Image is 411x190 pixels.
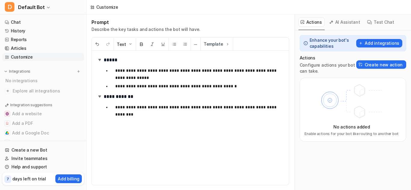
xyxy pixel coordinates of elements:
img: Unordered List [172,42,177,47]
p: Add billing [58,176,79,182]
div: No integrations [4,76,84,86]
button: Add a Google DocAdd a Google Doc [2,128,84,138]
p: Configure actions your bot can take. [300,62,356,74]
button: Template [201,38,233,50]
img: Add a website [5,112,9,116]
span: D [5,2,14,12]
a: Reports [2,35,84,44]
img: Underline [161,42,165,47]
button: Italic [147,38,158,51]
h1: Prompt [91,19,200,25]
img: expand-arrow.svg [97,93,103,99]
button: Unordered List [169,38,180,51]
div: Customize [96,4,118,10]
img: Create action [359,62,363,67]
a: History [2,27,84,35]
p: Enhance your bot's capabilities [310,37,355,49]
img: Italic [150,42,155,47]
button: Integrations [2,68,32,74]
a: Chat [2,18,84,26]
p: Integration suggestions [10,102,52,108]
p: Actions [300,55,356,61]
button: Add a websiteAdd a website [2,109,84,119]
img: explore all integrations [5,88,11,94]
a: Help and support [2,163,84,171]
button: Text [114,38,136,51]
span: Explore all integrations [13,86,82,96]
p: days left on trial [12,176,46,182]
p: Integrations [9,69,30,74]
button: Add integrations [356,39,402,47]
a: Customize [2,53,84,61]
img: Ordered List [183,42,187,47]
p: Describe the key tasks and actions the bot will have. [91,26,200,32]
img: expand-arrow.svg [97,57,103,63]
a: Explore all integrations [2,87,84,95]
button: Actions [298,17,325,27]
img: Add a Google Doc [5,131,9,135]
button: Ordered List [180,38,190,51]
img: Undo [95,42,100,47]
a: Articles [2,44,84,53]
img: expand menu [4,69,8,74]
img: Add a PDF [5,122,9,125]
button: ─ [191,38,200,51]
button: Bold [136,38,147,51]
button: Undo [92,38,103,51]
img: menu_add.svg [76,69,81,74]
img: Redo [106,42,110,47]
a: Invite teammates [2,154,84,163]
button: Add a PDFAdd a PDF [2,119,84,128]
button: Add to ZendeskAdd to Zendesk [2,138,84,147]
button: Redo [103,38,113,51]
button: Add billing [55,174,82,183]
button: Test Chat [365,17,397,27]
img: Bold [139,42,144,47]
a: Create a new Bot [2,146,84,154]
img: Template [225,42,230,47]
button: Underline [158,38,168,51]
p: No actions added [333,124,370,130]
button: Create new action [356,60,406,69]
span: Default Bot [18,3,45,11]
p: Enable actions for your bot like routing to another bot [304,131,399,137]
button: AI Assistant [327,17,363,27]
p: 7 [7,176,9,182]
img: Dropdown Down Arrow [128,42,133,47]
